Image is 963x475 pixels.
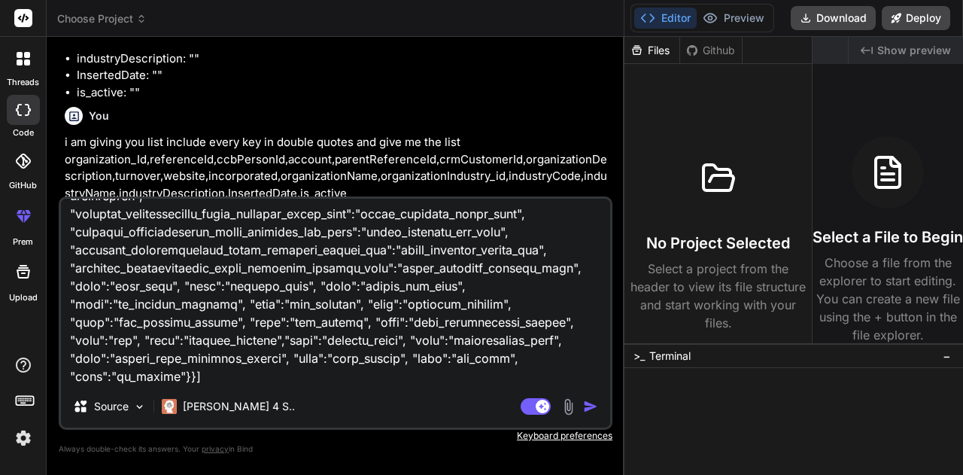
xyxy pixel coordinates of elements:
span: Choose Project [57,11,147,26]
p: [PERSON_NAME] 4 S.. [183,399,295,414]
p: Source [94,399,129,414]
button: Editor [634,8,697,29]
div: Github [680,43,742,58]
button: Preview [697,8,770,29]
div: Files [624,43,679,58]
label: threads [7,76,39,89]
img: Pick Models [133,400,146,413]
img: icon [583,399,598,414]
label: code [13,126,34,139]
span: Show preview [877,43,951,58]
p: Choose a file from the explorer to start editing. You can create a new file using the + button in... [813,254,963,344]
img: Claude 4 Sonnet [162,399,177,414]
li: industryDescription: "" [77,50,609,68]
li: is_active: "" [77,84,609,102]
span: − [943,349,951,364]
h3: Select a File to Begin [813,227,963,248]
p: Keyboard preferences [59,430,612,442]
button: − [940,344,954,368]
button: Deploy [882,6,950,30]
span: privacy [202,444,229,453]
img: attachment [560,398,577,416]
img: settings [11,425,36,451]
h6: You [89,108,109,123]
textarea: [{"lorem": "Ipsumdolorsita", "consect": {"adipisci_elitseddoeiusm_temporincididu":"utlaboreetdo_m... [61,199,610,385]
span: Terminal [649,349,691,364]
button: Download [791,6,876,30]
label: Upload [9,291,38,304]
h3: No Project Selected [646,233,790,254]
p: i am giving you list include every key in double quotes and give me the list organization_Id,refe... [65,134,609,202]
label: GitHub [9,179,37,192]
label: prem [13,236,33,248]
p: Always double-check its answers. Your in Bind [59,442,612,456]
li: InsertedDate: "" [77,67,609,84]
p: Select a project from the header to view its file structure and start working with your files. [630,260,806,332]
span: >_ [633,349,645,364]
